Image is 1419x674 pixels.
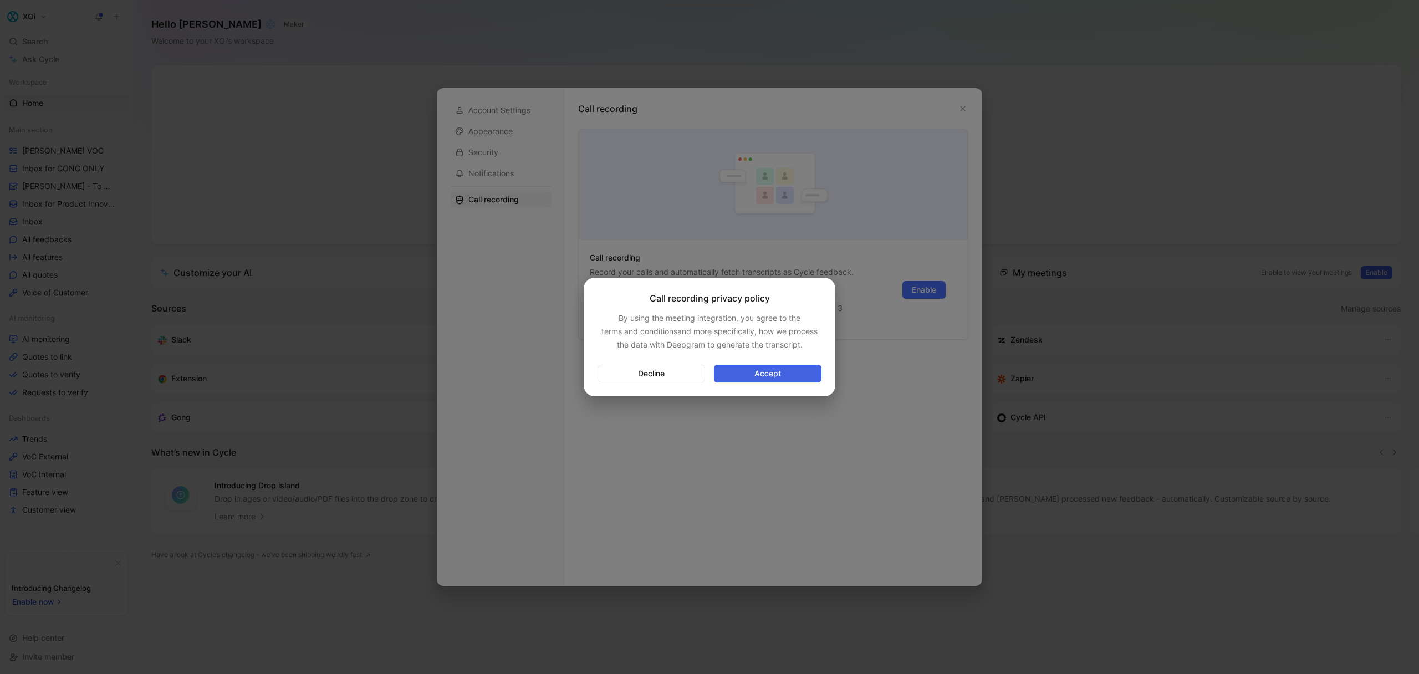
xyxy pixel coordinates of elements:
[723,367,812,380] span: Accept
[598,292,821,305] h2: Call recording privacy policy
[601,325,677,338] a: terms and conditions
[598,312,821,351] p: By using the meeting integration, you agree to the and more specifically, how we process the data...
[607,367,696,380] span: Decline
[598,365,705,382] button: Decline
[714,365,821,382] button: Accept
